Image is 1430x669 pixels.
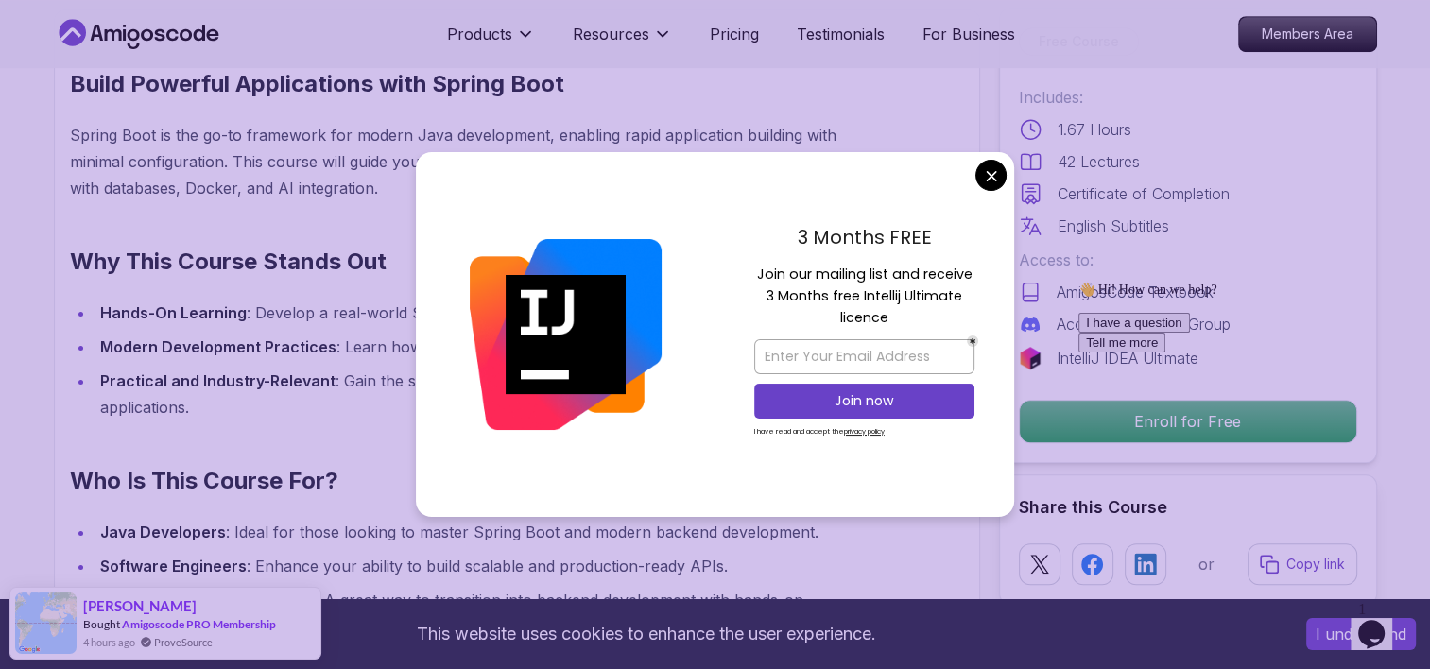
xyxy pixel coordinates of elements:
h2: Build Powerful Applications with Spring Boot [70,69,874,99]
img: provesource social proof notification image [15,592,77,654]
a: Testimonials [797,23,885,45]
p: 1.67 Hours [1058,118,1131,141]
p: Products [447,23,512,45]
h2: Share this Course [1019,494,1357,521]
button: Accept cookies [1306,618,1416,650]
h2: Who Is This Course For? [70,466,874,496]
img: jetbrains logo [1019,347,1042,369]
p: Access to Discord Group [1057,313,1231,335]
a: Members Area [1238,16,1377,52]
strong: Java Developers [100,523,226,541]
p: Enroll for Free [1020,401,1356,442]
a: ProveSource [154,634,213,650]
a: Amigoscode PRO Membership [122,617,276,631]
iframe: chat widget [1351,593,1411,650]
li: : Develop a real-world Spring Boot API with database support and Docker integration. [95,300,874,326]
p: AmigosCode Textbook [1057,281,1214,303]
li: : A great way to transition into backend development with hands-on experience. [95,587,874,640]
p: English Subtitles [1058,214,1169,237]
strong: Modern Development Practices [100,337,336,356]
p: Resources [573,23,649,45]
p: Members Area [1239,17,1376,51]
span: [PERSON_NAME] [83,598,197,614]
p: Access to: [1019,249,1357,271]
span: Bought [83,617,120,631]
button: Tell me more [8,59,95,78]
button: Resources [573,23,672,60]
p: Certificate of Completion [1058,182,1230,205]
iframe: chat widget [1071,274,1411,584]
li: : Learn how to containerize your apps and implement AI features. [95,334,874,360]
a: For Business [922,23,1015,45]
button: Products [447,23,535,60]
li: : Ideal for those looking to master Spring Boot and modern backend development. [95,519,874,545]
p: 42 Lectures [1058,150,1140,173]
span: 4 hours ago [83,634,135,650]
div: This website uses cookies to enhance the user experience. [14,613,1278,655]
span: 👋 Hi! How can we help? [8,9,146,23]
strong: Practical and Industry-Relevant [100,371,336,390]
button: I have a question [8,39,119,59]
div: 👋 Hi! How can we help?I have a questionTell me more [8,8,348,78]
p: Includes: [1019,86,1357,109]
li: : Gain the skills needed for backend development in enterprise applications. [95,368,874,420]
p: Spring Boot is the go-to framework for modern Java development, enabling rapid application buildi... [70,122,874,201]
strong: Software Engineers [100,557,247,575]
strong: Hands-On Learning [100,303,247,322]
h2: Why This Course Stands Out [70,247,874,277]
p: IntelliJ IDEA Ultimate [1057,347,1198,369]
button: Enroll for Free [1019,400,1357,443]
li: : Enhance your ability to build scalable and production-ready APIs. [95,553,874,579]
a: Pricing [710,23,759,45]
